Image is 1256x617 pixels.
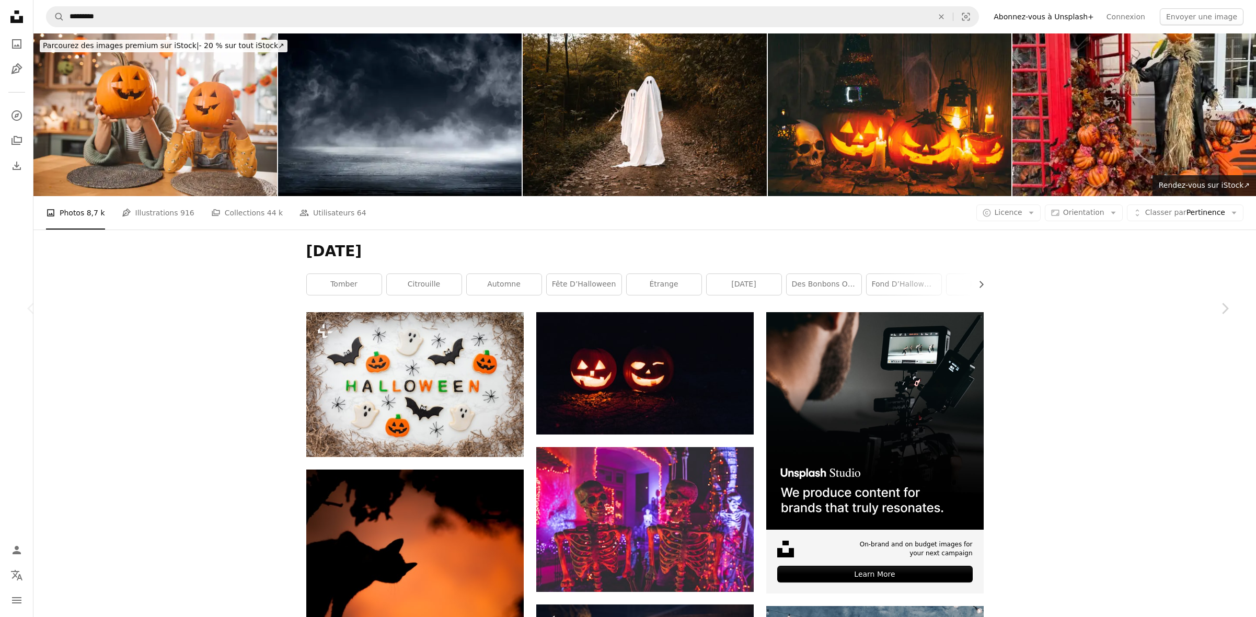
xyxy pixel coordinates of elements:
span: On-brand and on budget images for your next campaign [852,540,973,558]
div: - 20 % sur tout iStock ↗ [40,40,287,52]
a: Historique de téléchargement [6,155,27,176]
button: Rechercher sur Unsplash [47,7,64,27]
img: Citrouilles en bois d'Halloween Jack-o-Lantern [768,33,1011,196]
a: Fond d’Halloween [867,274,941,295]
a: photo de silhouette d’un chat [306,573,524,582]
a: On-brand and on budget images for your next campaignLearn More [766,312,984,594]
a: Fête d’Halloween [547,274,621,295]
form: Rechercher des visuels sur tout le site [46,6,979,27]
button: Menu [6,590,27,611]
a: Un biscuit décoré avec des décorations d’Halloween dessus [306,380,524,389]
img: deux squelettes près d’un bâtiment en béton blanc avec des guirlandes lumineuses pendant la journée [536,447,754,592]
span: 916 [180,207,194,219]
span: Classer par [1145,208,1186,216]
img: Joyfully preparing for Halloween [33,33,277,196]
a: Connexion [1100,8,1151,25]
span: 64 [357,207,366,219]
a: Illustrations [6,59,27,79]
a: [DATE] [707,274,781,295]
a: Explorer [6,105,27,126]
a: Abonnez-vous à Unsplash+ [987,8,1100,25]
img: Décorations d'Halloween [1012,33,1256,196]
button: Licence [976,204,1041,221]
img: file-1715652217532-464736461acbimage [766,312,984,530]
img: deux citrouilles-lanternes allumées pendant la nuit [536,312,754,435]
span: Pertinence [1145,208,1225,218]
span: Orientation [1063,208,1104,216]
button: Effacer [930,7,953,27]
a: Connexion / S’inscrire [6,540,27,561]
img: Deux fantômes sur la route [523,33,766,196]
a: Suivant [1193,258,1256,359]
button: Orientation [1045,204,1123,221]
a: Utilisateurs 64 [299,196,366,230]
h1: [DATE] [306,242,984,261]
img: Un biscuit décoré avec des décorations d’Halloween dessus [306,312,524,457]
a: Collections 44 k [211,196,283,230]
a: horreur [947,274,1021,295]
a: Rendez-vous sur iStock↗ [1153,175,1256,196]
a: tomber [307,274,382,295]
a: automne [467,274,541,295]
div: Learn More [777,566,973,582]
a: deux squelettes près d’un bâtiment en béton blanc avec des guirlandes lumineuses pendant la journée [536,515,754,524]
a: Des bonbons ou des bâtons [787,274,861,295]
img: file-1631678316303-ed18b8b5cb9cimage [777,541,794,557]
a: Photos [6,33,27,54]
a: Illustrations 916 [122,196,194,230]
button: Recherche de visuels [953,7,978,27]
a: citrouille [387,274,462,295]
span: 44 k [267,207,283,219]
a: étrange [627,274,701,295]
a: Parcourez des images premium sur iStock|- 20 % sur tout iStock↗ [33,33,294,59]
span: Rendez-vous sur iStock ↗ [1159,181,1250,189]
button: Classer parPertinence [1127,204,1243,221]
span: Licence [995,208,1022,216]
button: faire défiler la liste vers la droite [972,274,984,295]
a: deux citrouilles-lanternes allumées pendant la nuit [536,368,754,378]
span: Parcourez des images premium sur iStock | [43,41,199,50]
button: Langue [6,565,27,586]
a: Collections [6,130,27,151]
button: Envoyer une image [1160,8,1243,25]
img: Brouillard en noir - Fumée et brume sur une table en bois - Toile de fond d’Halloween [278,33,522,196]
